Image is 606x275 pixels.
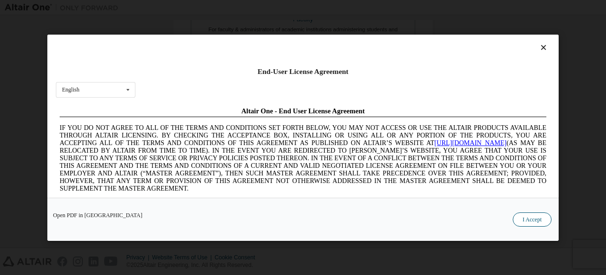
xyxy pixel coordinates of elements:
div: End-User License Agreement [56,67,550,76]
button: I Accept [513,212,552,227]
a: Open PDF in [GEOGRAPHIC_DATA] [53,212,143,218]
a: [URL][DOMAIN_NAME] [379,36,451,43]
div: English [62,87,80,92]
span: Altair One - End User License Agreement [186,4,309,11]
span: IF YOU DO NOT AGREE TO ALL OF THE TERMS AND CONDITIONS SET FORTH BELOW, YOU MAY NOT ACCESS OR USE... [4,21,490,89]
span: Lore Ipsumd Sit Ame Cons Adipisc Elitseddo (“Eiusmodte”) in utlabor Etdolo Magnaaliqua Eni. (“Adm... [4,97,490,165]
